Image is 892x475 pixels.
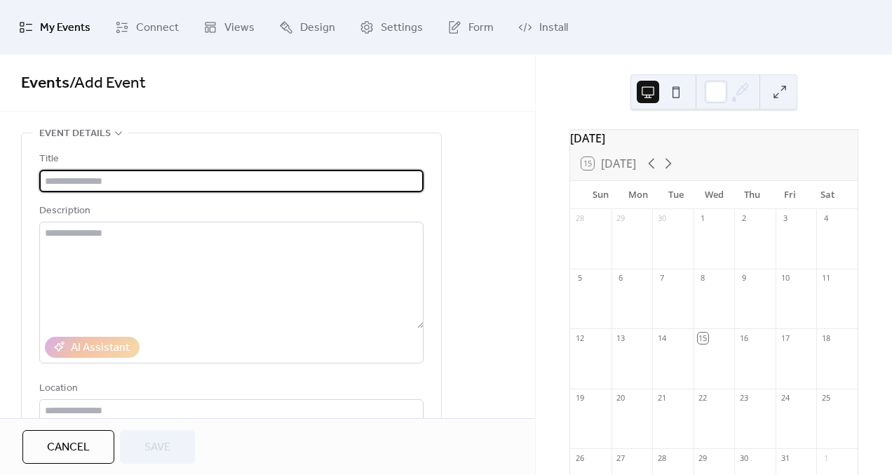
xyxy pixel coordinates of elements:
[698,333,708,343] div: 15
[809,181,846,209] div: Sat
[193,6,265,49] a: Views
[656,273,667,283] div: 7
[698,453,708,463] div: 29
[738,393,749,403] div: 23
[574,453,585,463] div: 26
[104,6,189,49] a: Connect
[349,6,433,49] a: Settings
[616,453,626,463] div: 27
[574,333,585,343] div: 12
[695,181,733,209] div: Wed
[574,273,585,283] div: 5
[780,453,790,463] div: 31
[616,273,626,283] div: 6
[269,6,346,49] a: Design
[508,6,579,49] a: Install
[780,333,790,343] div: 17
[136,17,179,39] span: Connect
[820,393,831,403] div: 25
[574,213,585,224] div: 28
[656,453,667,463] div: 28
[616,393,626,403] div: 20
[698,393,708,403] div: 22
[39,151,421,168] div: Title
[39,203,421,220] div: Description
[21,68,69,99] a: Events
[570,130,858,147] div: [DATE]
[698,213,708,224] div: 1
[657,181,695,209] div: Tue
[300,17,335,39] span: Design
[69,68,146,99] span: / Add Event
[39,126,111,142] span: Event details
[656,393,667,403] div: 21
[224,17,255,39] span: Views
[574,393,585,403] div: 19
[22,430,114,464] button: Cancel
[437,6,504,49] a: Form
[656,333,667,343] div: 14
[47,439,90,456] span: Cancel
[780,213,790,224] div: 3
[381,17,423,39] span: Settings
[733,181,771,209] div: Thu
[539,17,568,39] span: Install
[820,453,831,463] div: 1
[780,393,790,403] div: 24
[619,181,657,209] div: Mon
[8,6,101,49] a: My Events
[771,181,809,209] div: Fri
[616,333,626,343] div: 13
[820,213,831,224] div: 4
[820,273,831,283] div: 11
[616,213,626,224] div: 29
[581,181,619,209] div: Sun
[780,273,790,283] div: 10
[698,273,708,283] div: 8
[738,453,749,463] div: 30
[820,333,831,343] div: 18
[39,380,421,397] div: Location
[738,213,749,224] div: 2
[738,333,749,343] div: 16
[656,213,667,224] div: 30
[40,17,90,39] span: My Events
[738,273,749,283] div: 9
[468,17,494,39] span: Form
